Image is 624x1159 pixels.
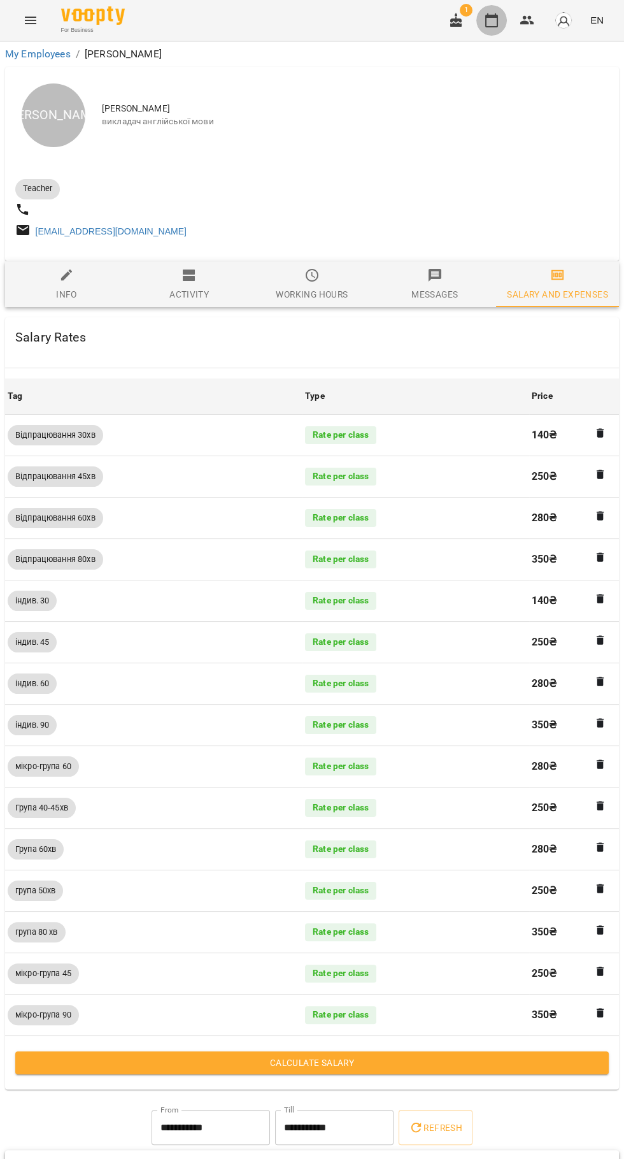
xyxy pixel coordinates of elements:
[532,635,616,650] p: 250 ₴
[305,551,376,568] div: Rate per class
[305,633,376,651] div: Rate per class
[592,549,609,566] button: Delete
[590,13,604,27] span: EN
[8,761,79,772] span: мікро-група 60
[529,378,619,414] th: Price
[592,839,609,856] button: Delete
[532,759,616,774] p: 280 ₴
[305,592,376,610] div: Rate per class
[592,508,609,524] button: Delete
[8,554,103,565] span: Відпрацювання 80хв
[532,883,616,898] p: 250 ₴
[15,1051,609,1074] button: Calculate Salary
[592,673,609,690] button: Delete
[305,758,376,775] div: Rate per class
[8,637,57,648] span: індив. 45
[305,923,376,941] div: Rate per class
[532,510,616,526] p: 280 ₴
[532,966,616,981] p: 250 ₴
[532,717,616,733] p: 350 ₴
[532,676,616,691] p: 280 ₴
[532,800,616,816] p: 250 ₴
[8,885,63,896] span: група 50хв
[592,798,609,814] button: Delete
[592,922,609,939] button: Delete
[305,675,376,693] div: Rate per class
[61,6,125,25] img: Voopty Logo
[305,468,376,486] div: Rate per class
[102,115,609,128] span: викладач англійської мови
[592,466,609,483] button: Delete
[532,469,616,484] p: 250 ₴
[85,47,162,62] p: [PERSON_NAME]
[305,426,376,444] div: Rate per class
[532,1007,616,1023] p: 350 ₴
[8,844,64,855] span: Група 60хв
[36,226,187,236] a: [EMAIL_ADDRESS][DOMAIN_NAME]
[305,840,376,858] div: Rate per class
[592,632,609,649] button: Delete
[5,48,71,60] a: My Employees
[76,47,80,62] li: /
[305,1006,376,1024] div: Rate per class
[8,678,57,689] span: індив. 60
[15,5,46,36] button: Menu
[555,11,572,29] img: avatar_s.png
[532,593,616,608] p: 140 ₴
[592,1005,609,1021] button: Delete
[5,378,302,414] th: Tag
[305,716,376,734] div: Rate per class
[305,509,376,527] div: Rate per class
[8,471,103,482] span: Відпрацювання 45хв
[460,4,472,17] span: 1
[532,428,616,443] p: 140 ₴
[305,799,376,817] div: Rate per class
[305,965,376,983] div: Rate per class
[5,47,619,62] nav: breadcrumb
[22,83,85,147] div: [PERSON_NAME]
[102,103,609,115] span: [PERSON_NAME]
[8,719,57,731] span: індив. 90
[409,1120,462,1135] span: Refresh
[8,595,57,607] span: індив. 30
[15,183,60,194] span: Teacher
[305,882,376,900] div: Rate per class
[592,591,609,607] button: Delete
[61,26,125,34] span: For Business
[507,287,607,302] div: Salary and Expenses
[276,287,348,302] div: Working hours
[585,8,609,32] button: EN
[15,328,86,347] h6: Salary Rates
[302,378,529,414] th: Type
[592,715,609,731] button: Delete
[25,1055,599,1070] span: Calculate Salary
[592,963,609,980] button: Delete
[592,881,609,897] button: Delete
[8,968,79,979] span: мікро-група 45
[8,926,66,938] span: група 80 хв
[8,429,103,441] span: Відпрацювання 30хв
[411,287,458,302] div: Messages
[56,287,77,302] div: Info
[532,552,616,567] p: 350 ₴
[8,512,103,524] span: Відпрацювання 60хв
[592,756,609,773] button: Delete
[592,425,609,442] button: Delete
[399,1110,472,1146] button: Refresh
[8,1009,79,1021] span: мікро-група 90
[169,287,209,302] div: Activity
[532,925,616,940] p: 350 ₴
[532,842,616,857] p: 280 ₴
[8,802,76,814] span: Група 40-45хв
